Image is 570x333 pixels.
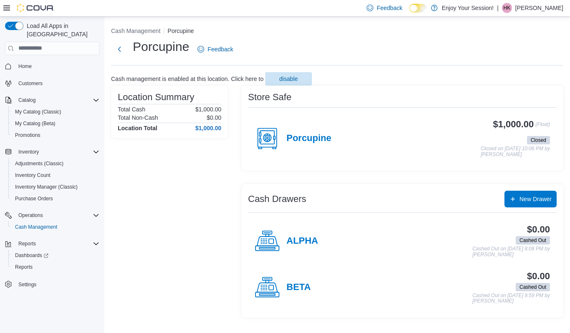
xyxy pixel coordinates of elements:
span: Dashboards [12,250,99,260]
span: Home [15,61,99,71]
h4: ALPHA [286,236,318,247]
button: Promotions [8,129,103,141]
button: Adjustments (Classic) [8,158,103,169]
span: Cashed Out [519,237,546,244]
span: Settings [18,281,36,288]
span: Feedback [377,4,402,12]
h3: Location Summary [118,92,194,102]
p: $1,000.00 [195,106,221,113]
h1: Porcupine [133,38,189,55]
span: Operations [18,212,43,219]
span: Catalog [18,97,35,103]
button: Catalog [15,95,39,105]
a: Purchase Orders [12,194,56,204]
span: Inventory Count [15,172,51,179]
button: Reports [15,239,39,249]
p: [PERSON_NAME] [515,3,563,13]
span: Closed [531,136,546,144]
p: Enjoy Your Session! [442,3,494,13]
h4: Location Total [118,125,157,131]
span: My Catalog (Beta) [15,120,56,127]
span: HK [504,3,511,13]
nav: Complex example [5,57,99,312]
div: Harpreet Kaur [502,3,512,13]
a: Cash Management [12,222,61,232]
a: Promotions [12,130,44,140]
button: Next [111,41,128,58]
h4: BETA [286,282,311,293]
a: Inventory Count [12,170,54,180]
p: (Float) [535,119,550,134]
a: My Catalog (Beta) [12,119,59,129]
span: Home [18,63,32,70]
button: Inventory Count [8,169,103,181]
a: Reports [12,262,36,272]
h3: $1,000.00 [493,119,534,129]
button: My Catalog (Classic) [8,106,103,118]
span: Reports [18,240,36,247]
span: Load All Apps in [GEOGRAPHIC_DATA] [23,22,99,38]
p: Cashed Out on [DATE] 8:08 PM by [PERSON_NAME] [472,246,550,257]
span: Adjustments (Classic) [15,160,63,167]
span: My Catalog (Beta) [12,119,99,129]
button: Reports [2,238,103,250]
button: My Catalog (Beta) [8,118,103,129]
a: Home [15,61,35,71]
span: Purchase Orders [15,195,53,202]
span: Feedback [208,45,233,53]
button: Settings [2,278,103,290]
a: Dashboards [8,250,103,261]
input: Dark Mode [409,4,427,13]
button: disable [265,72,312,86]
span: Dashboards [15,252,48,259]
button: Purchase Orders [8,193,103,204]
span: Adjustments (Classic) [12,159,99,169]
p: Cashed Out on [DATE] 9:59 PM by [PERSON_NAME] [472,293,550,304]
span: Inventory [15,147,99,157]
span: Reports [15,239,99,249]
span: Operations [15,210,99,220]
a: Settings [15,280,40,290]
span: Settings [15,279,99,289]
span: Cashed Out [516,236,550,245]
h3: $0.00 [527,271,550,281]
span: Catalog [15,95,99,105]
button: Cash Management [8,221,103,233]
span: My Catalog (Classic) [12,107,99,117]
span: Inventory Manager (Classic) [12,182,99,192]
button: Cash Management [111,28,160,34]
button: Inventory [15,147,42,157]
h3: $0.00 [527,225,550,235]
span: Closed [527,136,550,144]
button: Inventory Manager (Classic) [8,181,103,193]
p: Cash management is enabled at this location. Click here to [111,76,263,82]
button: Inventory [2,146,103,158]
span: Reports [12,262,99,272]
span: Cashed Out [519,283,546,291]
a: Adjustments (Classic) [12,159,67,169]
p: Closed on [DATE] 10:06 PM by [PERSON_NAME] [481,146,550,157]
nav: An example of EuiBreadcrumbs [111,27,563,37]
span: disable [279,75,298,83]
h3: Cash Drawers [248,194,306,204]
p: $0.00 [207,114,221,121]
button: Reports [8,261,103,273]
span: Customers [15,78,99,88]
button: Home [2,60,103,72]
a: Inventory Manager (Classic) [12,182,81,192]
span: Cash Management [15,224,57,230]
a: Customers [15,78,46,88]
h4: Porcupine [286,133,332,144]
h4: $1,000.00 [195,125,221,131]
span: Customers [18,80,43,87]
a: Feedback [194,41,236,58]
span: New Drawer [519,195,552,203]
span: Cash Management [12,222,99,232]
span: Purchase Orders [12,194,99,204]
p: | [497,3,499,13]
button: Operations [2,209,103,221]
h6: Total Cash [118,106,145,113]
span: My Catalog (Classic) [15,108,61,115]
span: Reports [15,264,33,270]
